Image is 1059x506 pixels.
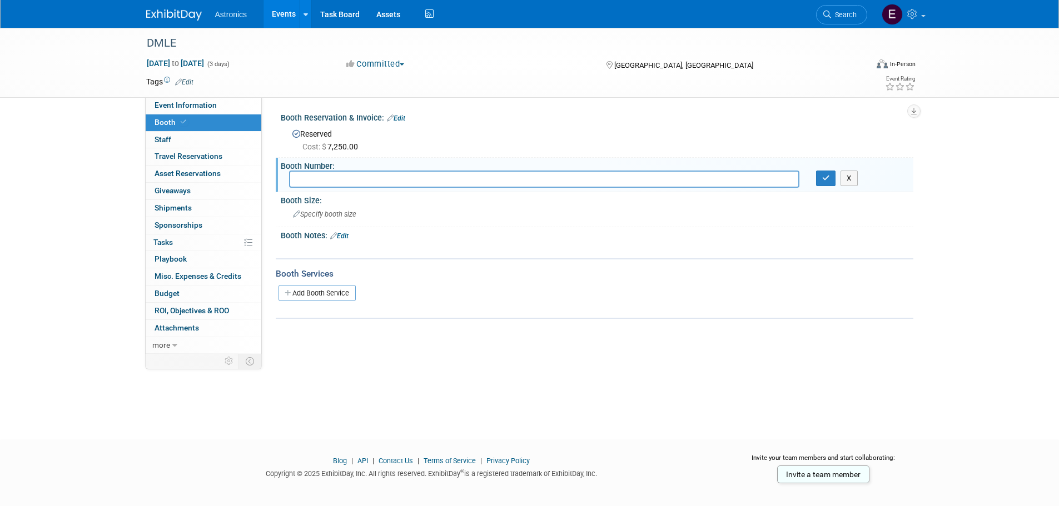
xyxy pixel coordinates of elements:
a: Search [816,5,867,24]
span: Cost: $ [302,142,327,151]
span: Event Information [155,101,217,109]
div: Booth Size: [281,192,913,206]
img: Elizabeth Cortes [882,4,903,25]
a: Budget [146,285,261,302]
span: | [478,457,485,465]
a: ROI, Objectives & ROO [146,303,261,319]
span: [GEOGRAPHIC_DATA], [GEOGRAPHIC_DATA] [614,61,753,69]
div: DMLE [143,33,851,53]
a: Privacy Policy [486,457,530,465]
div: Invite your team members and start collaborating: [734,453,913,470]
span: (3 days) [206,61,230,68]
div: Booth Reservation & Invoice: [281,109,913,124]
div: Booth Number: [281,158,913,172]
div: Event Format [802,58,916,74]
span: Playbook [155,254,187,263]
button: Committed [342,58,409,70]
span: Attachments [155,323,199,332]
a: Terms of Service [424,457,476,465]
a: Blog [333,457,347,465]
div: Booth Notes: [281,227,913,242]
span: | [415,457,422,465]
span: Budget [155,289,180,298]
span: to [170,59,181,68]
td: Personalize Event Tab Strip [220,354,239,368]
a: Misc. Expenses & Credits [146,268,261,285]
a: Booth [146,114,261,131]
i: Booth reservation complete [181,119,186,125]
span: Misc. Expenses & Credits [155,272,241,280]
img: ExhibitDay [146,9,202,21]
span: Tasks [153,238,173,247]
a: Giveaways [146,183,261,199]
div: In-Person [889,60,916,68]
span: Booth [155,118,188,127]
sup: ® [460,468,464,474]
span: Travel Reservations [155,152,222,161]
div: Reserved [289,126,905,152]
a: more [146,337,261,354]
a: Edit [330,232,349,240]
span: Giveaways [155,186,191,195]
span: Sponsorships [155,221,202,229]
a: Playbook [146,251,261,268]
td: Tags [146,76,193,87]
td: Toggle Event Tabs [238,354,261,368]
a: Travel Reservations [146,148,261,165]
a: Add Booth Service [279,285,356,301]
a: Shipments [146,200,261,217]
a: Invite a team member [777,465,869,483]
div: Event Rating [885,76,915,82]
a: Tasks [146,234,261,251]
span: | [370,457,377,465]
a: Edit [175,78,193,86]
span: | [349,457,356,465]
img: Format-Inperson.png [877,59,888,68]
span: ROI, Objectives & ROO [155,306,229,315]
span: [DATE] [DATE] [146,58,205,68]
a: Attachments [146,320,261,337]
a: Asset Reservations [146,166,261,182]
span: Search [831,11,857,19]
a: Contact Us [379,457,413,465]
span: 7,250.00 [302,142,362,151]
span: Staff [155,135,171,144]
span: Astronics [215,10,247,19]
div: Booth Services [276,268,913,280]
span: Shipments [155,203,192,212]
span: Specify booth size [293,210,356,218]
span: Asset Reservations [155,169,221,178]
a: Staff [146,132,261,148]
a: Edit [387,114,405,122]
a: API [357,457,368,465]
a: Sponsorships [146,217,261,234]
a: Event Information [146,97,261,114]
div: Copyright © 2025 ExhibitDay, Inc. All rights reserved. ExhibitDay is a registered trademark of Ex... [146,466,718,479]
span: more [152,340,170,349]
button: X [841,171,858,186]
